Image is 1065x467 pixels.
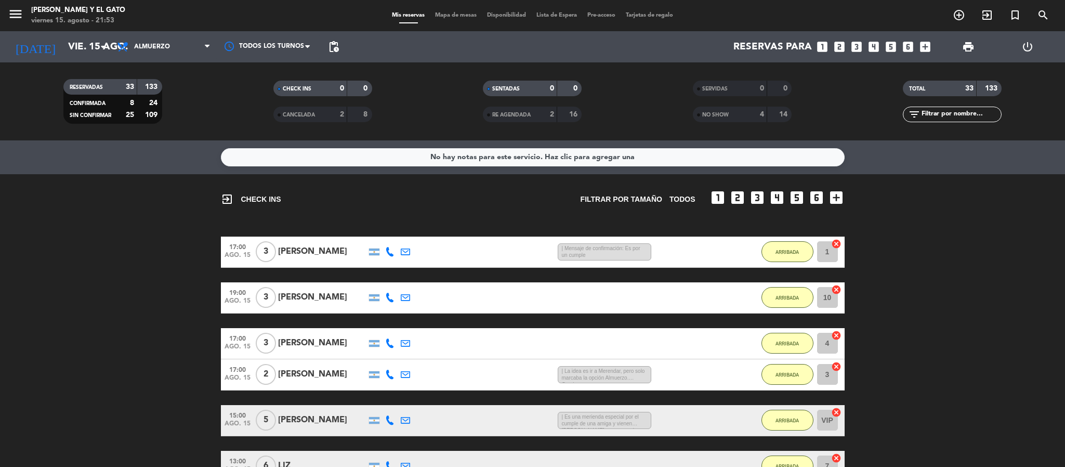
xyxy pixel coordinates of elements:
[783,85,790,92] strong: 0
[965,85,974,92] strong: 33
[70,113,111,118] span: SIN CONFIRMAR
[808,189,825,206] i: looks_6
[769,189,785,206] i: looks_4
[702,112,729,118] span: NO SHOW
[558,366,651,384] span: | La idea es ir a Merendar, pero solo marcaba la opción Almuerzo. Gracias
[831,407,842,418] i: cancel
[581,193,662,205] span: Filtrar por tamaño
[550,85,554,92] strong: 0
[430,12,482,18] span: Mapa de mesas
[225,343,251,355] span: ago. 15
[901,40,915,54] i: looks_6
[831,239,842,249] i: cancel
[327,41,340,53] span: pending_actions
[70,85,103,90] span: RESERVADAS
[283,112,315,118] span: CANCELADA
[278,368,366,381] div: [PERSON_NAME]
[582,12,621,18] span: Pre-acceso
[833,40,846,54] i: looks_two
[761,333,813,354] button: ARRIBADA
[70,101,106,106] span: CONFIRMADA
[909,86,925,92] span: TOTAL
[145,83,160,90] strong: 133
[492,86,520,92] span: SENTADAS
[225,363,251,375] span: 17:00
[482,12,531,18] span: Disponibilidad
[283,86,311,92] span: CHECK INS
[363,111,370,118] strong: 8
[828,189,845,206] i: add_box
[225,409,251,421] span: 15:00
[130,99,134,107] strong: 8
[1009,9,1021,21] i: turned_in_not
[387,12,430,18] span: Mis reservas
[908,108,921,121] i: filter_list
[558,412,651,430] span: | Es una merienda especial por el cumple de una amiga y vienen [PERSON_NAME] a conocer el local.
[97,41,109,53] i: arrow_drop_down
[918,40,932,54] i: add_box
[621,12,678,18] span: Tarjetas de regalo
[278,291,366,304] div: [PERSON_NAME]
[221,193,281,205] span: CHECK INS
[775,295,799,301] span: ARRIBADA
[225,297,251,309] span: ago. 15
[126,83,134,90] strong: 33
[850,40,863,54] i: looks_3
[831,284,842,295] i: cancel
[558,243,651,261] span: | Mensaje de confirmación: Es por un cumple
[550,111,554,118] strong: 2
[225,252,251,264] span: ago. 15
[8,35,63,58] i: [DATE]
[340,111,344,118] strong: 2
[749,189,766,206] i: looks_3
[867,40,880,54] i: looks_4
[760,111,764,118] strong: 4
[1021,41,1034,53] i: power_settings_new
[962,41,975,53] span: print
[126,111,134,119] strong: 25
[761,241,813,262] button: ARRIBADA
[149,99,160,107] strong: 24
[31,16,125,26] div: viernes 15. agosto - 21:53
[775,341,799,346] span: ARRIBADA
[702,86,728,92] span: SERVIDAS
[816,40,829,54] i: looks_one
[981,9,993,21] i: exit_to_app
[775,249,799,255] span: ARRIBADA
[31,5,125,16] div: [PERSON_NAME] y El Gato
[709,189,726,206] i: looks_one
[921,109,1001,120] input: Filtrar por nombre...
[256,364,276,385] span: 2
[729,189,746,206] i: looks_two
[569,111,580,118] strong: 16
[775,418,799,423] span: ARRIBADA
[256,287,276,308] span: 3
[760,85,764,92] strong: 0
[831,330,842,341] i: cancel
[278,245,366,258] div: [PERSON_NAME]
[256,410,276,431] span: 5
[998,31,1057,62] div: LOG OUT
[8,6,23,22] i: menu
[225,240,251,252] span: 17:00
[278,336,366,350] div: [PERSON_NAME]
[225,332,251,344] span: 17:00
[134,43,170,50] span: Almuerzo
[221,193,233,205] i: exit_to_app
[761,364,813,385] button: ARRIBADA
[363,85,370,92] strong: 0
[225,374,251,386] span: ago. 15
[225,420,251,432] span: ago. 15
[1037,9,1049,21] i: search
[8,6,23,25] button: menu
[573,85,580,92] strong: 0
[669,193,695,205] span: TODOS
[145,111,160,119] strong: 109
[733,41,812,53] span: Reservas para
[531,12,582,18] span: Lista de Espera
[884,40,898,54] i: looks_5
[278,413,366,427] div: [PERSON_NAME]
[788,189,805,206] i: looks_5
[225,455,251,466] span: 13:00
[779,111,790,118] strong: 14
